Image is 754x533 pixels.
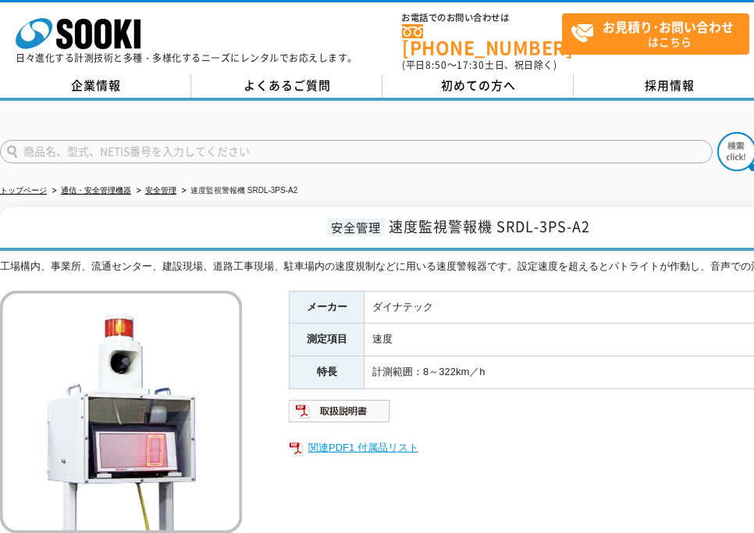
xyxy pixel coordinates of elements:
[571,14,749,53] span: はこちら
[425,58,447,72] span: 8:50
[289,399,391,424] img: 取扱説明書
[457,58,485,72] span: 17:30
[290,291,365,324] th: メーカー
[290,324,365,356] th: 測定項目
[179,183,297,199] li: 速度監視警報機 SRDL-3PS-A2
[382,74,574,98] a: 初めての方へ
[441,77,516,94] span: 初めての方へ
[61,186,131,195] a: 通信・安全管理機器
[402,13,562,23] span: お電話でのお問い合わせは
[16,53,357,63] p: 日々進化する計測技術と多種・多様化するニーズにレンタルでお応えします。
[562,13,749,55] a: お見積り･お問い合わせはこちら
[289,409,391,420] a: 取扱説明書
[402,24,562,56] a: [PHONE_NUMBER]
[603,17,734,36] strong: お見積り･お問い合わせ
[290,356,365,389] th: 特長
[191,74,382,98] a: よくあるご質問
[327,218,385,236] span: 安全管理
[389,216,590,237] span: 速度監視警報機 SRDL-3PS-A2
[145,186,176,195] a: 安全管理
[402,58,557,72] span: (平日 ～ 土日、祝日除く)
